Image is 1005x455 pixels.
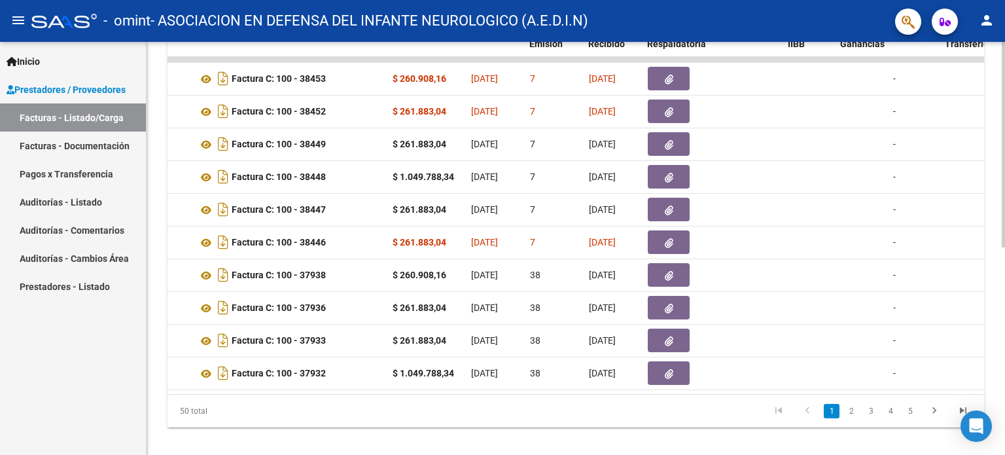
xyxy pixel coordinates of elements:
a: 1 [824,404,839,418]
span: - [893,106,896,117]
i: Descargar documento [215,199,232,220]
span: Doc Respaldatoria [647,24,706,49]
strong: Factura C: 100 - 37933 [232,336,326,346]
span: 7 [530,139,535,149]
i: Descargar documento [215,297,232,318]
strong: $ 261.883,04 [393,204,446,215]
span: Fecha Recibido [588,24,625,49]
span: - [893,204,896,215]
span: Prestadores / Proveedores [7,82,126,97]
span: - [893,172,896,182]
mat-icon: menu [10,12,26,28]
i: Descargar documento [215,68,232,89]
strong: $ 261.883,04 [393,237,446,247]
a: go to next page [922,404,947,418]
span: [DATE] [589,106,616,117]
span: [DATE] [589,335,616,346]
li: page 4 [881,400,900,422]
span: 38 [530,335,540,346]
li: page 1 [822,400,841,422]
i: Descargar documento [215,363,232,384]
strong: $ 261.883,04 [393,302,446,313]
span: 38 [530,270,540,280]
span: - [893,335,896,346]
span: 7 [530,204,535,215]
i: Descargar documento [215,264,232,285]
li: page 2 [841,400,861,422]
span: [DATE] [589,302,616,313]
span: [DATE] [471,302,498,313]
span: Retencion IIBB [788,24,830,49]
span: [DATE] [589,139,616,149]
i: Descargar documento [215,232,232,253]
i: Descargar documento [215,166,232,187]
span: 38 [530,368,540,378]
span: Inicio [7,54,40,69]
a: 2 [843,404,859,418]
span: - [893,368,896,378]
datatable-header-cell: Fecha Recibido [583,15,642,73]
datatable-header-cell: Días desde Emisión [524,15,583,73]
datatable-header-cell: Retención Ganancias [835,15,887,73]
a: 3 [863,404,879,418]
a: 4 [883,404,898,418]
li: page 5 [900,400,920,422]
span: Fecha Transferido [945,24,994,49]
span: [DATE] [589,368,616,378]
span: [DATE] [471,106,498,117]
li: page 3 [861,400,881,422]
datatable-header-cell: Fecha Cpbt [465,15,524,73]
a: go to last page [951,404,976,418]
strong: Factura C: 100 - 38446 [232,238,326,248]
datatable-header-cell: Doc Respaldatoria [642,15,720,73]
strong: Factura C: 100 - 38453 [232,74,326,84]
i: Descargar documento [215,134,232,155]
mat-icon: person [979,12,995,28]
strong: $ 1.049.788,34 [393,368,454,378]
strong: $ 261.883,04 [393,139,446,149]
strong: $ 261.883,04 [393,106,446,117]
span: [DATE] [471,139,498,149]
span: [DATE] [471,335,498,346]
i: Descargar documento [215,101,232,122]
strong: Factura C: 100 - 38447 [232,205,326,215]
span: [DATE] [471,204,498,215]
strong: $ 261.883,04 [393,335,446,346]
span: [DATE] [471,237,498,247]
span: [DATE] [589,204,616,215]
span: - [893,237,896,247]
datatable-header-cell: OP [887,15,940,73]
strong: Factura C: 100 - 37932 [232,369,326,379]
datatable-header-cell: CPBT [192,15,387,73]
span: [DATE] [589,73,616,84]
strong: Factura C: 100 - 38452 [232,107,326,117]
div: 50 total [167,395,328,428]
span: Días desde Emisión [529,24,575,49]
span: [DATE] [589,270,616,280]
span: - [893,302,896,313]
span: [DATE] [589,172,616,182]
strong: Factura C: 100 - 37938 [232,270,326,281]
span: - ASOCIACION EN DEFENSA DEL INFANTE NEUROLOGICO (A.E.D.I.N) [150,7,588,35]
span: - [893,73,896,84]
span: Retención Ganancias [840,24,885,49]
a: go to previous page [795,404,820,418]
span: - [893,139,896,149]
span: 7 [530,73,535,84]
i: Descargar documento [215,330,232,351]
span: 38 [530,302,540,313]
strong: Factura C: 100 - 37936 [232,303,326,314]
strong: Factura C: 100 - 38449 [232,139,326,150]
span: [DATE] [471,73,498,84]
strong: Factura C: 100 - 38448 [232,172,326,183]
span: 7 [530,106,535,117]
div: Open Intercom Messenger [961,410,992,442]
span: [DATE] [471,270,498,280]
datatable-header-cell: Monto [387,15,465,73]
a: 5 [902,404,918,418]
strong: $ 260.908,16 [393,73,446,84]
span: - omint [103,7,150,35]
span: 7 [530,237,535,247]
span: [DATE] [471,172,498,182]
datatable-header-cell: Retencion IIBB [783,15,835,73]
